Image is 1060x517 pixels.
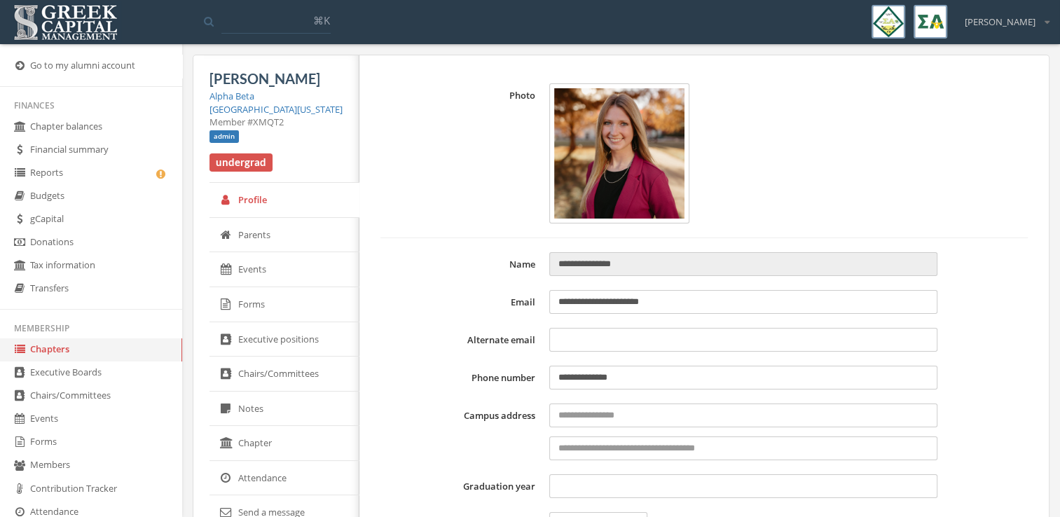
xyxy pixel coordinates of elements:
label: Name [380,252,542,276]
label: Graduation year [380,474,542,498]
span: XMQT2 [253,116,284,128]
a: Attendance [209,461,359,496]
a: Notes [209,392,359,427]
div: Member # [209,116,343,129]
a: Executive positions [209,322,359,357]
a: Profile [209,183,359,218]
a: Chapter [209,426,359,461]
span: [PERSON_NAME] [965,15,1035,29]
label: Phone number [380,366,542,390]
label: Campus address [380,404,542,460]
label: Alternate email [380,328,542,352]
span: undergrad [209,153,273,172]
a: Parents [209,218,359,253]
div: [PERSON_NAME] [956,5,1049,29]
span: admin [209,130,239,143]
label: Email [380,290,542,314]
a: Forms [209,287,359,322]
span: [PERSON_NAME] [209,70,320,87]
a: Chairs/Committees [209,357,359,392]
span: ⌘K [313,13,330,27]
label: Photo [380,83,542,223]
a: [GEOGRAPHIC_DATA][US_STATE] [209,103,343,116]
a: Alpha Beta [209,90,254,102]
a: Events [209,252,359,287]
